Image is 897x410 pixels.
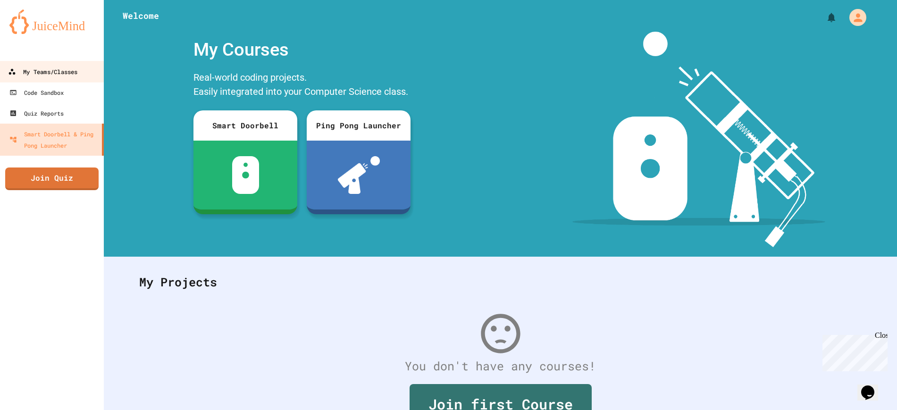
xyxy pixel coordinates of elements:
[130,264,871,301] div: My Projects
[5,167,99,190] a: Join Quiz
[572,32,825,247] img: banner-image-my-projects.png
[9,87,64,98] div: Code Sandbox
[130,357,871,375] div: You don't have any courses!
[9,108,64,119] div: Quiz Reports
[189,32,415,68] div: My Courses
[189,68,415,103] div: Real-world coding projects. Easily integrated into your Computer Science class.
[193,110,297,141] div: Smart Doorbell
[4,4,65,60] div: Chat with us now!Close
[9,9,94,34] img: logo-orange.svg
[338,156,380,194] img: ppl-with-ball.png
[8,66,77,78] div: My Teams/Classes
[232,156,259,194] img: sdb-white.svg
[808,9,839,25] div: My Notifications
[9,128,98,151] div: Smart Doorbell & Ping Pong Launcher
[857,372,888,401] iframe: chat widget
[839,7,869,28] div: My Account
[819,331,888,371] iframe: chat widget
[307,110,411,141] div: Ping Pong Launcher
